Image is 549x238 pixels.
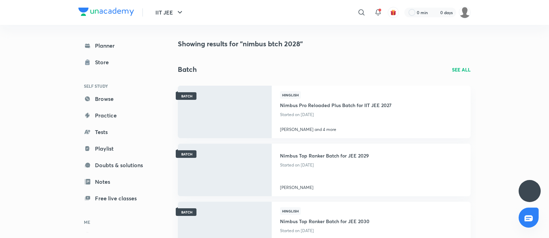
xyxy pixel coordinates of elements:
[78,216,158,228] h6: ME
[78,125,158,139] a: Tests
[452,66,471,73] a: SEE ALL
[390,9,396,16] img: avatar
[151,6,188,19] button: IIT JEE
[388,7,399,18] button: avatar
[78,92,158,106] a: Browse
[78,55,158,69] a: Store
[78,108,158,122] a: Practice
[78,8,134,18] a: Company Logo
[280,215,369,226] a: Nimbus Top Ranker Batch for JEE 2030
[280,207,301,215] span: Hinglish
[78,175,158,189] a: Notes
[280,161,369,170] p: Started on [DATE]
[95,58,113,66] div: Store
[177,143,272,197] img: Thumbnail
[280,126,392,133] p: [PERSON_NAME] and 4 more
[78,8,134,16] img: Company Logo
[178,39,471,49] h4: Showing results for "nimbus btch 2028"
[181,152,192,156] span: BATCH
[526,187,534,195] img: ttu
[78,80,158,92] h6: SELF STUDY
[178,64,197,75] h2: Batch
[78,158,158,172] a: Doubts & solutions
[459,7,471,18] img: Preeti patil
[280,149,369,161] a: Nimbus Top Ranker Batch for JEE 2029
[78,39,158,53] a: Planner
[181,94,192,98] span: BATCH
[432,9,439,16] img: streak
[280,184,369,191] p: [PERSON_NAME]
[280,91,301,99] span: Hinglish
[280,226,369,235] p: Started on [DATE]
[181,210,192,214] span: BATCH
[178,86,272,138] a: ThumbnailBATCH
[178,144,272,196] a: ThumbnailBATCH
[280,110,392,119] p: Started on [DATE]
[78,142,158,155] a: Playlist
[280,99,392,110] a: Nimbus Pro Reloaded Plus Batch for IIT JEE 2027
[177,85,272,139] img: Thumbnail
[78,191,158,205] a: Free live classes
